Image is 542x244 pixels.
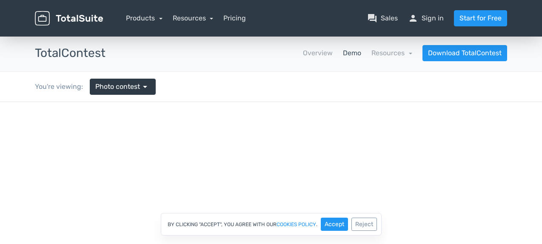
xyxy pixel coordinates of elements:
a: Products [126,14,163,22]
a: Start for Free [454,10,507,26]
a: cookies policy [277,222,316,227]
a: Download TotalContest [422,45,507,61]
span: Photo contest [95,82,140,92]
a: question_answerSales [367,13,398,23]
a: Resources [371,49,412,57]
div: By clicking "Accept", you agree with our . [161,213,382,235]
img: TotalSuite for WordPress [35,11,103,26]
span: question_answer [367,13,377,23]
div: You're viewing: [35,82,90,92]
a: Demo [343,48,361,58]
span: person [408,13,418,23]
button: Accept [321,218,348,231]
a: personSign in [408,13,444,23]
h3: TotalContest [35,47,106,60]
span: arrow_drop_down [140,82,150,92]
a: Photo contest arrow_drop_down [90,79,156,95]
a: Overview [303,48,333,58]
button: Reject [351,218,377,231]
a: Resources [173,14,214,22]
a: Pricing [223,13,246,23]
